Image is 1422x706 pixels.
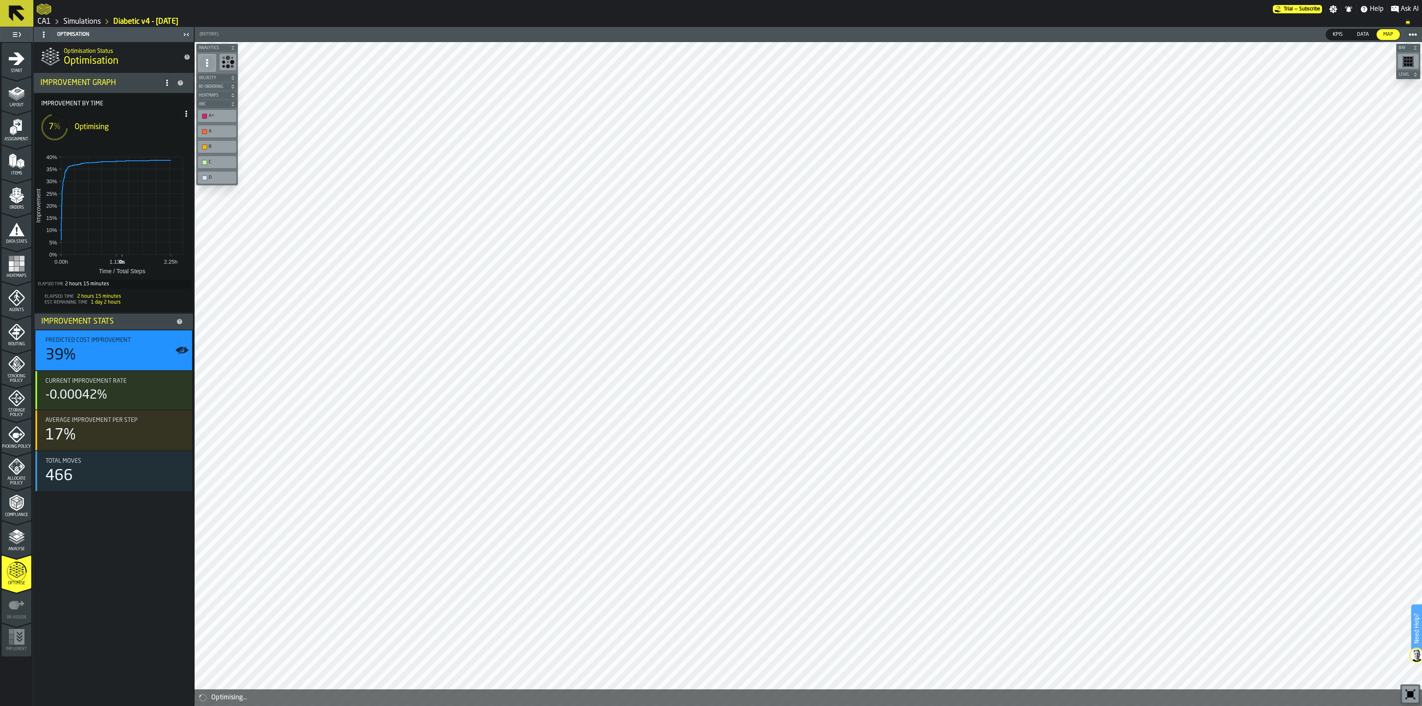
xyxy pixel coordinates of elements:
[37,17,1419,27] nav: Breadcrumb
[1357,4,1387,14] label: button-toggle-Help
[38,282,63,287] label: Elapsed Time
[64,55,118,68] span: Optimisation
[200,32,218,37] span: (Before)
[1295,6,1297,12] span: —
[49,123,54,131] span: 7
[2,180,31,213] li: menu Orders
[211,693,1419,703] div: Optimising...
[75,122,173,132] div: Optimising
[65,281,109,287] div: 2 hours 15 minutes
[1396,52,1420,70] div: button-toolbar-undefined
[45,417,185,424] div: Title
[46,203,57,209] text: 20%
[2,350,31,384] li: menu Stacking Policy
[35,330,192,370] div: stat-Predicted Cost Improvement
[2,453,31,486] li: menu Allocate Policy
[1350,29,1376,40] label: button-switch-multi-Data
[175,330,189,370] label: button-toggle-Show on Map
[57,32,89,37] span: Optimisation
[218,52,238,74] div: button-toolbar-undefined
[77,294,121,299] span: 2 hours 15 minutes
[35,94,193,107] label: Title
[196,82,238,91] button: button-
[196,155,238,170] div: button-toolbar-undefined
[64,46,177,55] h2: Sub Title
[1273,5,1322,13] div: Menu Subscription
[200,112,235,120] div: A+
[195,689,1422,706] div: alert-Optimising...
[2,589,31,623] li: menu Re-assign
[1330,31,1346,38] span: KPIs
[99,268,145,274] text: Time / Total Steps
[1397,72,1411,77] span: Level
[196,124,238,139] div: button-toolbar-undefined
[110,259,123,265] text: 1.13h
[35,451,192,491] div: stat-Total Moves
[46,215,57,221] text: 15%
[45,337,131,344] span: Predicted Cost Improvement
[35,371,192,409] div: stat-Current Improvement Rate
[197,93,229,98] span: Heatmaps
[2,103,31,107] span: Layout
[41,317,173,326] div: Improvement Stats
[197,76,229,80] span: Velocity
[196,108,238,124] div: button-toolbar-undefined
[1326,5,1341,13] label: button-toggle-Settings
[2,521,31,554] li: menu Analyse
[196,100,238,108] button: button-
[1396,44,1420,52] button: button-
[2,487,31,520] li: menu Compliance
[113,17,178,26] a: link-to-/wh/i/76e2a128-1b54-4d66-80d4-05ae4c277723/simulations/c895b6e7-b370-4a60-8b99-4014e501d340
[2,647,31,651] span: Implement
[45,300,87,305] span: Est. Remaining Time
[45,378,185,384] div: Title
[1397,46,1411,50] span: Bay
[1387,4,1422,14] label: button-toggle-Ask AI
[2,248,31,281] li: menu Heatmaps
[196,91,238,100] button: button-
[2,69,31,73] span: Start
[91,300,121,305] span: 1 day 2 hours
[2,145,31,179] li: menu Items
[197,102,229,107] span: ABC
[1273,5,1322,13] a: link-to-/wh/i/76e2a128-1b54-4d66-80d4-05ae4c277723/pricing/
[1380,31,1397,38] span: Map
[37,17,51,26] a: link-to-/wh/i/76e2a128-1b54-4d66-80d4-05ae4c277723
[200,142,235,151] div: B
[34,42,194,72] div: title-Optimisation
[200,158,235,167] div: C
[54,123,60,131] span: %
[46,178,57,185] text: 30%
[1299,6,1320,12] span: Subscribe
[2,384,31,418] li: menu Storage Policy
[196,44,238,52] button: button-
[1326,29,1350,40] div: thumb
[55,259,68,265] text: 0.00h
[45,468,73,484] div: 466
[2,282,31,315] li: menu Agents
[1404,688,1417,701] svg: Reset zoom and position
[2,476,31,486] span: Allocate Policy
[221,55,235,69] svg: Show Congestion
[2,239,31,244] span: Data Stats
[209,175,234,180] div: D
[2,205,31,210] span: Orders
[1370,4,1384,14] span: Help
[2,444,31,449] span: Picking Policy
[35,410,192,450] div: stat-Average Improvement Per Step
[2,513,31,517] span: Compliance
[49,239,57,246] text: 5%
[200,127,235,136] div: A
[2,419,31,452] li: menu Picking Policy
[63,17,101,26] a: link-to-/wh/i/76e2a128-1b54-4d66-80d4-05ae4c277723
[45,458,185,464] div: Title
[45,337,185,344] div: Title
[2,555,31,589] li: menu Optimise
[1350,29,1376,40] div: thumb
[180,30,192,40] label: button-toggle-Close me
[45,427,76,444] div: 17%
[2,111,31,145] li: menu Assignment
[1396,70,1420,79] button: button-
[209,129,234,134] div: A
